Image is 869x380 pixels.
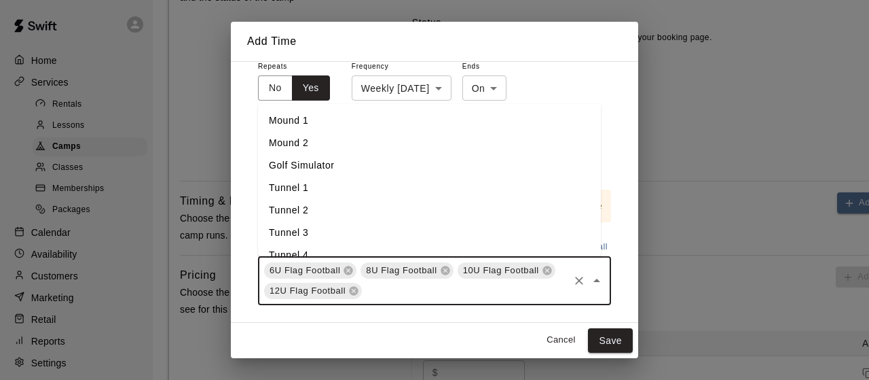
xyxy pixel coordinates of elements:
[258,132,601,154] li: Mound 2
[264,264,346,277] span: 6U Flag Football
[360,262,453,279] div: 8U Flag Football
[570,271,589,290] button: Clear
[258,222,601,244] li: Tunnel 3
[258,58,341,76] span: Repeats
[458,262,555,279] div: 10U Flag Football
[587,271,606,290] button: Close
[258,199,601,222] li: Tunnel 2
[258,244,601,266] li: Tunnel 4
[258,109,601,132] li: Mound 1
[258,75,293,101] button: No
[264,262,356,279] div: 6U Flag Football
[458,264,544,277] span: 10U Flag Football
[462,75,507,101] div: On
[360,264,442,277] span: 8U Flag Football
[462,58,507,76] span: Ends
[264,283,362,299] div: 12U Flag Football
[258,154,601,177] li: Golf Simulator
[258,177,601,199] li: Tunnel 1
[352,58,451,76] span: Frequency
[231,22,638,61] h2: Add Time
[258,75,330,101] div: outlined button group
[264,284,351,298] span: 12U Flag Football
[539,330,583,351] button: Cancel
[352,75,451,101] div: Weekly [DATE]
[588,328,633,353] button: Save
[292,75,330,101] button: Yes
